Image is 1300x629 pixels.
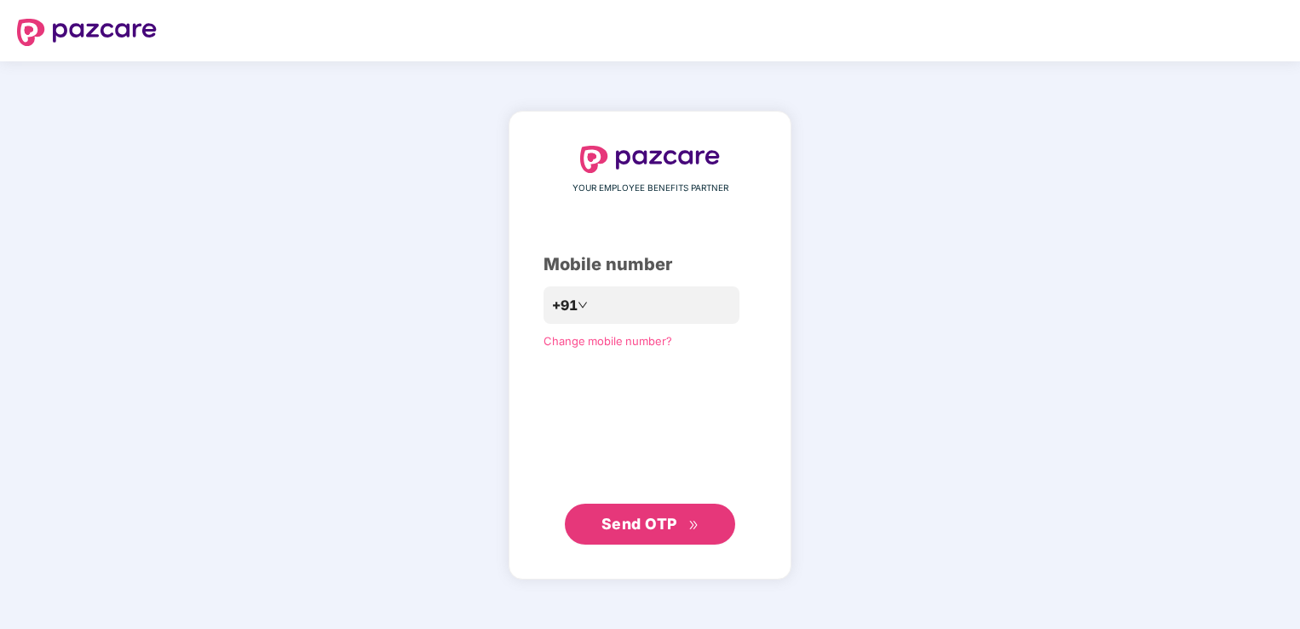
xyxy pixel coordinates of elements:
[544,251,756,278] div: Mobile number
[572,182,728,195] span: YOUR EMPLOYEE BENEFITS PARTNER
[580,146,720,173] img: logo
[17,19,157,46] img: logo
[552,295,578,316] span: +91
[601,515,677,533] span: Send OTP
[578,300,588,310] span: down
[565,504,735,545] button: Send OTPdouble-right
[688,520,699,531] span: double-right
[544,334,672,348] a: Change mobile number?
